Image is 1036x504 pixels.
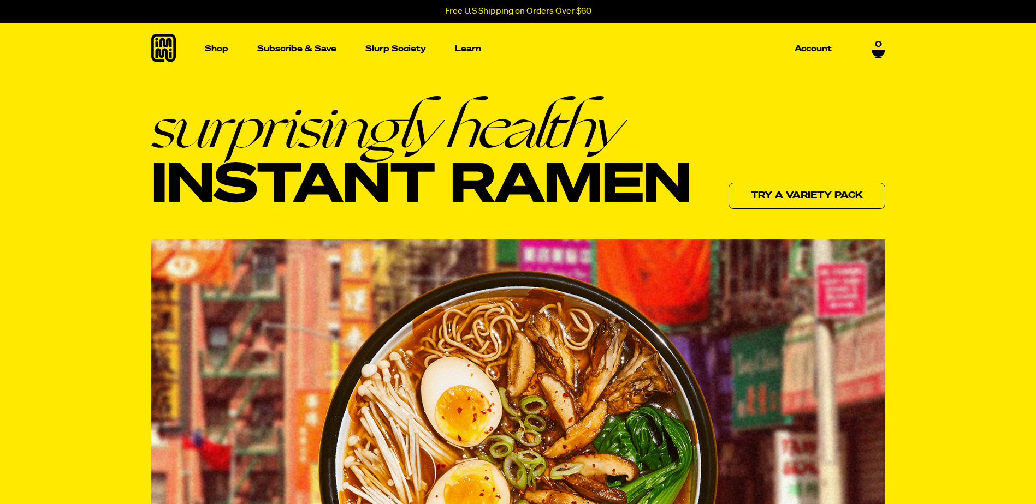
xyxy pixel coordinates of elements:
[151,97,691,217] h1: Instant Ramen
[875,40,882,50] span: 0
[200,23,233,75] a: Shop
[200,23,836,75] nav: Main navigation
[365,45,426,53] p: Slurp Society
[455,45,481,53] p: Learn
[151,97,691,157] em: surprisingly healthy
[257,45,336,53] p: Subscribe & Save
[872,40,885,58] a: 0
[729,183,885,209] a: Try a variety pack
[445,7,591,16] p: Free U.S Shipping on Orders Over $60
[361,40,430,57] a: Slurp Society
[795,45,832,53] p: Account
[790,40,836,57] a: Account
[205,45,228,53] p: Shop
[451,23,486,75] a: Learn
[253,40,341,57] a: Subscribe & Save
